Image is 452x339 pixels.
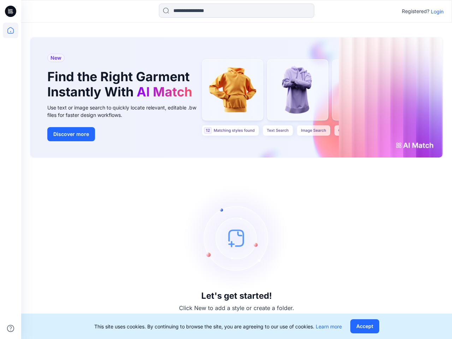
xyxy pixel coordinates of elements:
p: Login [431,8,444,15]
h3: Let's get started! [201,291,272,301]
img: empty-state-image.svg [184,185,290,291]
span: AI Match [137,84,192,100]
button: Discover more [47,127,95,141]
h1: Find the Right Garment Instantly With [47,69,196,100]
div: Use text or image search to quickly locate relevant, editable .bw files for faster design workflows. [47,104,206,119]
p: Click New to add a style or create a folder. [179,304,294,312]
p: This site uses cookies. By continuing to browse the site, you are agreeing to our use of cookies. [94,323,342,330]
p: Registered? [402,7,429,16]
button: Accept [350,319,379,333]
span: New [50,54,61,62]
a: Learn more [316,323,342,329]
